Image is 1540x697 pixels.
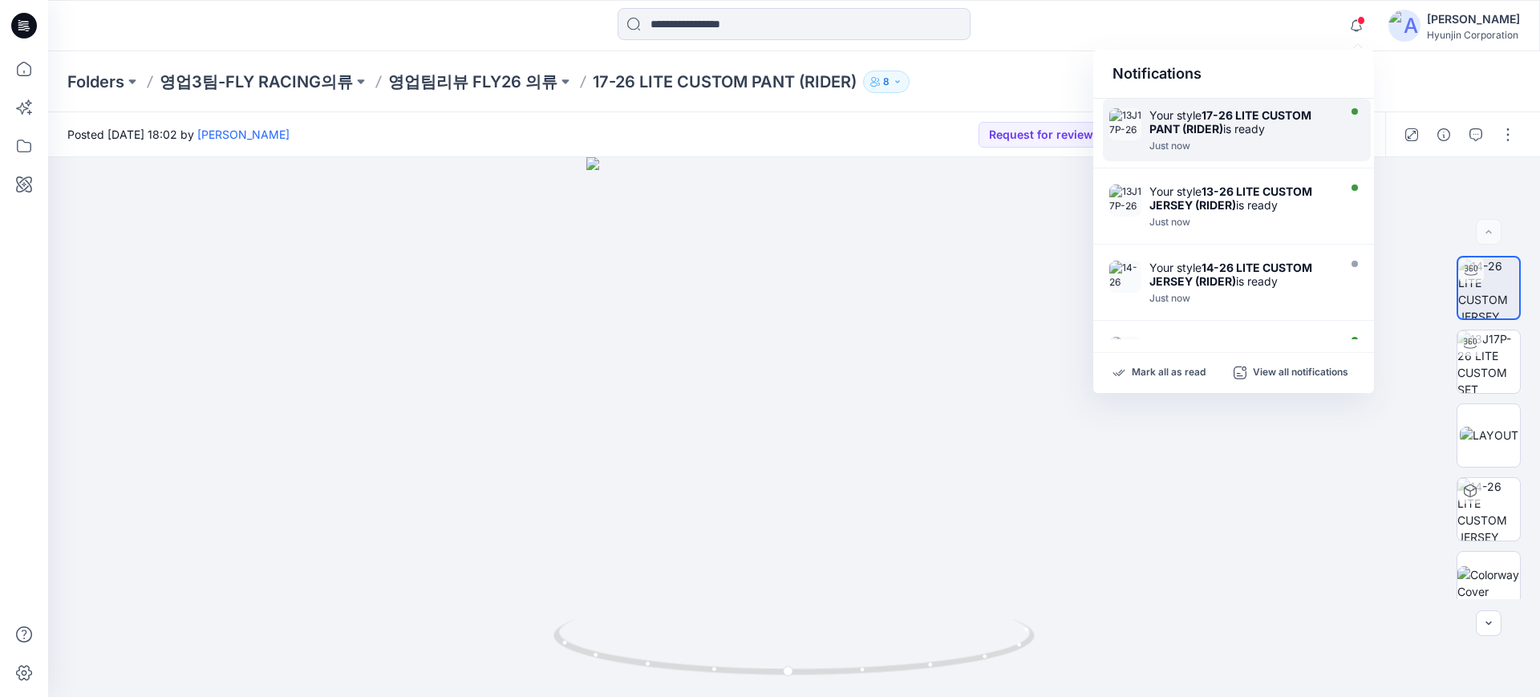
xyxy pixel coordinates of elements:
div: Your style is ready [1149,337,1334,364]
div: Your style is ready [1149,184,1334,212]
p: 17-26 LITE CUSTOM PANT (RIDER) [593,71,857,93]
p: 8 [883,73,890,91]
button: 8 [863,71,910,93]
button: Details [1431,122,1457,148]
a: 영업3팀-FLY RACING의류 [160,71,353,93]
div: Wednesday, October 15, 2025 18:02 [1149,293,1334,304]
a: [PERSON_NAME] [197,128,290,141]
p: Mark all as read [1132,366,1206,380]
img: 14-26 LITE CUSTOM JERSEY (RIDER) XLsize BLACK/WHITE (MATTHES)(BAD) [1457,478,1520,541]
div: Wednesday, October 15, 2025 18:02 [1149,217,1334,228]
img: 14-26 LITE CUSTOM JERSEY (RIDER) XLsize [1109,261,1141,293]
img: LAYOUT [1460,427,1518,444]
strong: 14-26 LITE CUSTOM JERSEY (RIDER) [1149,261,1312,288]
strong: 17-26 LITE CUSTOM PANT (RIDER) [1149,108,1311,136]
a: 영업팀리뷰 FLY26 의류 [388,71,557,93]
img: 13J17P-26 LITE CUSTOM JERSEY (RIDER) M+32size [1109,184,1141,217]
img: Colorway Cover [1457,566,1520,600]
strong: 4-26 LITE CUSTOM PANT (RIDER) [1149,337,1307,364]
span: Posted [DATE] 18:02 by [67,126,290,143]
p: View all notifications [1253,366,1348,380]
div: [PERSON_NAME] [1427,10,1520,29]
img: 4-26 LITE CUSTOM PANT (RIDER) [1109,337,1141,369]
img: 13J17P-26 LITE CUSTOM JERSEY (RIDER) M+32size [1109,108,1141,140]
strong: 13-26 LITE CUSTOM JERSEY (RIDER) [1149,184,1312,212]
div: Wednesday, October 15, 2025 18:03 [1149,140,1334,152]
img: avatar [1388,10,1420,42]
div: Your style is ready [1149,108,1334,136]
a: Folders [67,71,124,93]
div: Your style is ready [1149,261,1334,288]
img: 13J17P-26 LITE CUSTOM SET (RIDER) [1457,330,1520,393]
div: Hyunjin Corporation [1427,29,1520,41]
div: Notifications [1093,50,1374,99]
img: 14-26 LITE CUSTOM JERSEY (RIDER) [1458,257,1519,318]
